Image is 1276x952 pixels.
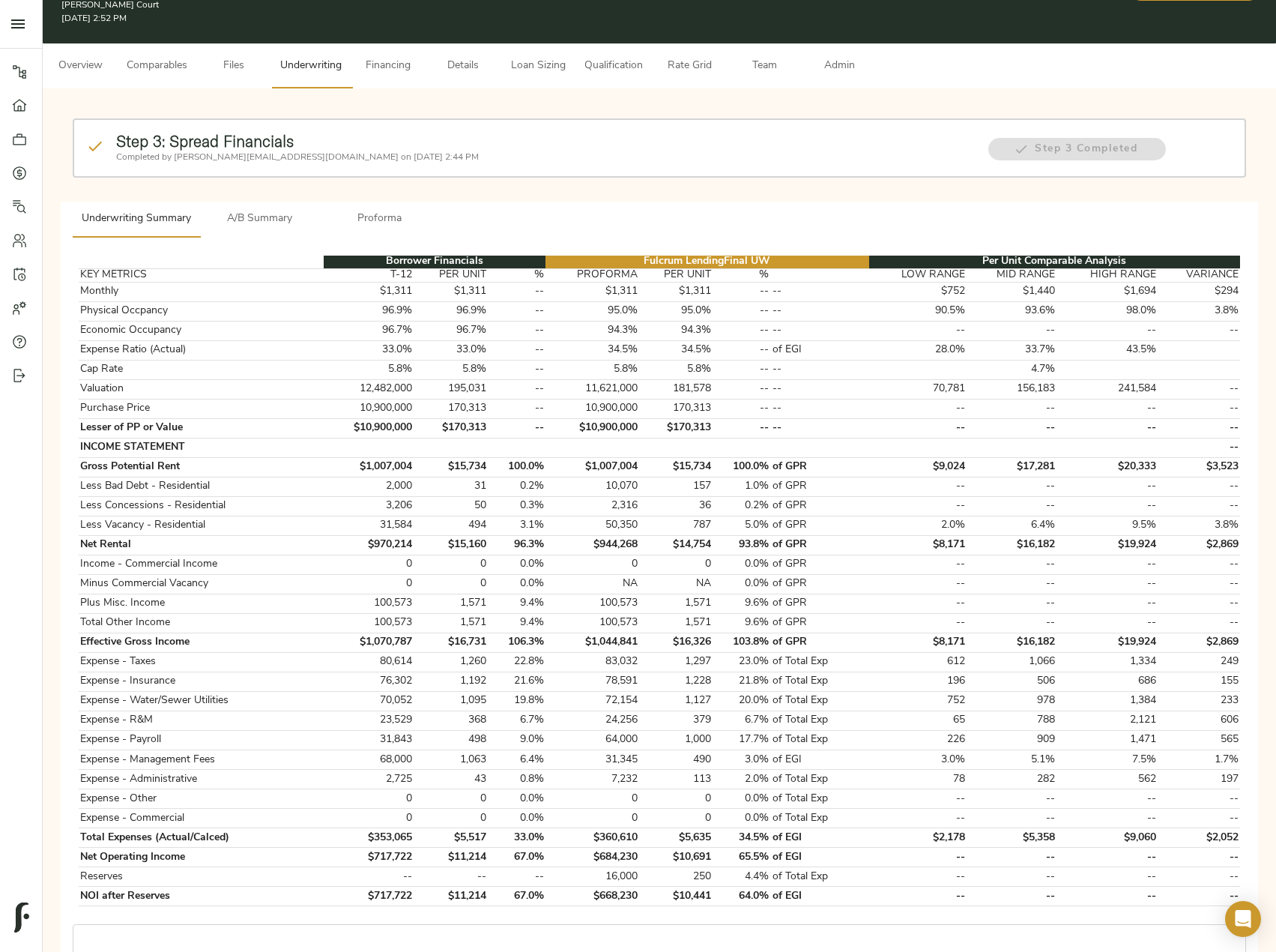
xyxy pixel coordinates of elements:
[967,379,1057,399] td: 156,183
[771,477,869,496] td: of GPR
[771,340,869,360] td: of EGI
[324,268,414,282] th: T-12
[771,360,869,379] td: --
[545,711,639,730] td: 24,256
[414,418,488,438] td: $170,313
[79,477,324,496] td: Less Bad Debt - Residential
[414,711,488,730] td: 368
[639,613,713,633] td: 1,571
[1158,268,1240,282] th: VARIANCE
[414,457,488,477] td: $15,734
[414,321,488,340] td: 96.7%
[967,633,1057,652] td: $16,182
[1158,672,1240,691] td: 155
[324,633,414,652] td: $1,070,787
[771,496,869,516] td: of GPR
[639,399,713,418] td: 170,313
[639,321,713,340] td: 94.3%
[510,57,566,76] span: Loan Sizing
[324,613,414,633] td: 100,573
[414,301,488,321] td: 96.9%
[488,282,545,301] td: --
[713,672,771,691] td: 21.8%
[1158,691,1240,711] td: 233
[414,379,488,399] td: 195,031
[869,457,967,477] td: $9,024
[869,340,967,360] td: 28.0%
[771,613,869,633] td: of GPR
[1057,399,1158,418] td: --
[127,57,187,76] span: Comparables
[869,399,967,418] td: --
[967,516,1057,535] td: 6.4%
[545,399,639,418] td: 10,900,000
[488,672,545,691] td: 21.6%
[324,457,414,477] td: $1,007,004
[79,535,324,555] td: Net Rental
[1158,457,1240,477] td: $3,523
[414,360,488,379] td: 5.8%
[1057,691,1158,711] td: 1,384
[771,594,869,613] td: of GPR
[79,496,324,516] td: Less Concessions - Residential
[1057,321,1158,340] td: --
[360,57,417,76] span: Financing
[545,379,639,399] td: 11,621,000
[435,57,492,76] span: Details
[324,672,414,691] td: 76,302
[1057,418,1158,438] td: --
[79,730,324,750] td: Expense - Payroll
[869,477,967,496] td: --
[639,340,713,360] td: 34.5%
[1158,574,1240,594] td: --
[205,57,262,76] span: Files
[869,672,967,691] td: 196
[771,282,869,301] td: --
[209,210,311,229] span: A/B Summary
[639,711,713,730] td: 379
[713,340,771,360] td: --
[79,340,324,360] td: Expense Ratio (Actual)
[771,633,869,652] td: of GPR
[414,535,488,555] td: $15,160
[869,321,967,340] td: --
[324,711,414,730] td: 23,529
[1057,301,1158,321] td: 98.0%
[414,340,488,360] td: 33.0%
[1057,268,1158,282] th: HIGH RANGE
[771,399,869,418] td: --
[324,574,414,594] td: 0
[1158,438,1240,457] td: --
[639,301,713,321] td: 95.0%
[324,379,414,399] td: 12,482,000
[713,457,771,477] td: 100.0%
[967,555,1057,574] td: --
[545,691,639,711] td: 72,154
[324,477,414,496] td: 2,000
[545,457,639,477] td: $1,007,004
[545,535,639,555] td: $944,268
[488,321,545,340] td: --
[414,574,488,594] td: 0
[869,574,967,594] td: --
[1057,477,1158,496] td: --
[771,457,869,477] td: of GPR
[1057,633,1158,652] td: $19,924
[79,516,324,535] td: Less Vacancy - Residential
[967,574,1057,594] td: --
[545,672,639,691] td: 78,591
[324,691,414,711] td: 70,052
[545,555,639,574] td: 0
[1158,321,1240,340] td: --
[967,418,1057,438] td: --
[488,379,545,399] td: --
[79,457,324,477] td: Gross Potential Rent
[414,496,488,516] td: 50
[545,477,639,496] td: 10,070
[545,256,868,269] th: Fulcrum Lending Final UW
[1158,301,1240,321] td: 3.8%
[1158,535,1240,555] td: $2,869
[545,652,639,672] td: 83,032
[79,379,324,399] td: Valuation
[1158,399,1240,418] td: --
